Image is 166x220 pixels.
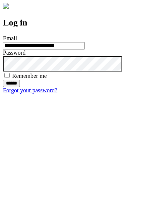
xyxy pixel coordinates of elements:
[3,35,17,41] label: Email
[12,73,47,79] label: Remember me
[3,87,57,93] a: Forgot your password?
[3,3,9,9] img: logo-4e3dc11c47720685a147b03b5a06dd966a58ff35d612b21f08c02c0306f2b779.png
[3,18,163,28] h2: Log in
[3,49,25,56] label: Password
